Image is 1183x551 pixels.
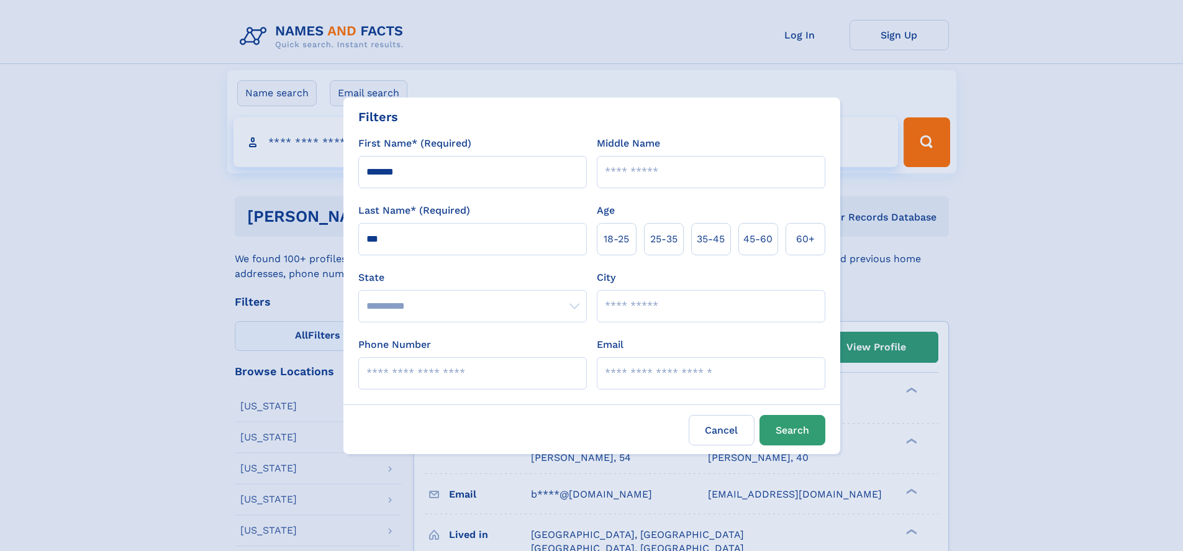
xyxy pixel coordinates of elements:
span: 35‑45 [697,232,725,247]
span: 45‑60 [743,232,773,247]
div: Filters [358,107,398,126]
span: 60+ [796,232,815,247]
span: 18‑25 [604,232,629,247]
label: Last Name* (Required) [358,203,470,218]
label: Age [597,203,615,218]
label: Phone Number [358,337,431,352]
label: Email [597,337,623,352]
label: State [358,270,587,285]
label: City [597,270,615,285]
button: Search [759,415,825,445]
label: First Name* (Required) [358,136,471,151]
label: Cancel [689,415,755,445]
label: Middle Name [597,136,660,151]
span: 25‑35 [650,232,678,247]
